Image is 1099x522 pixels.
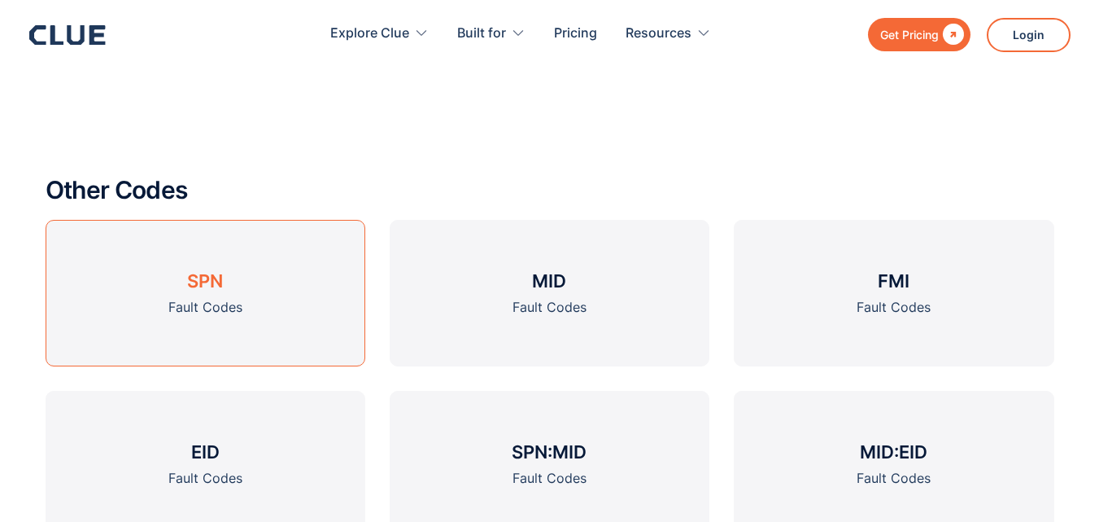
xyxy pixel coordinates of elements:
div: Resources [626,8,691,59]
h3: MID:EID [860,440,927,464]
div: Explore Clue [330,8,429,59]
a: FMIFault Codes [734,220,1053,366]
div: Fault Codes [512,297,587,318]
div: Fault Codes [857,468,931,489]
div: Built for [457,8,506,59]
div: Get Pricing [880,24,939,45]
div: Fault Codes [857,297,931,318]
a: MIDFault Codes [390,220,709,366]
div: Resources [626,8,711,59]
a: Get Pricing [868,18,970,51]
a: SPNFault Codes [46,220,365,366]
a: Pricing [554,8,597,59]
div:  [939,24,964,45]
h3: FMI [878,269,909,293]
div: Explore Clue [330,8,409,59]
div: Fault Codes [168,468,242,489]
h3: EID [191,440,220,464]
div: Fault Codes [168,297,242,318]
h3: SPN:MID [512,440,587,464]
div: Built for [457,8,526,59]
h3: MID [532,269,566,293]
h2: Other Codes [46,177,1054,204]
div: Fault Codes [512,468,587,489]
a: Login [987,18,1071,52]
h3: SPN [187,269,223,293]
